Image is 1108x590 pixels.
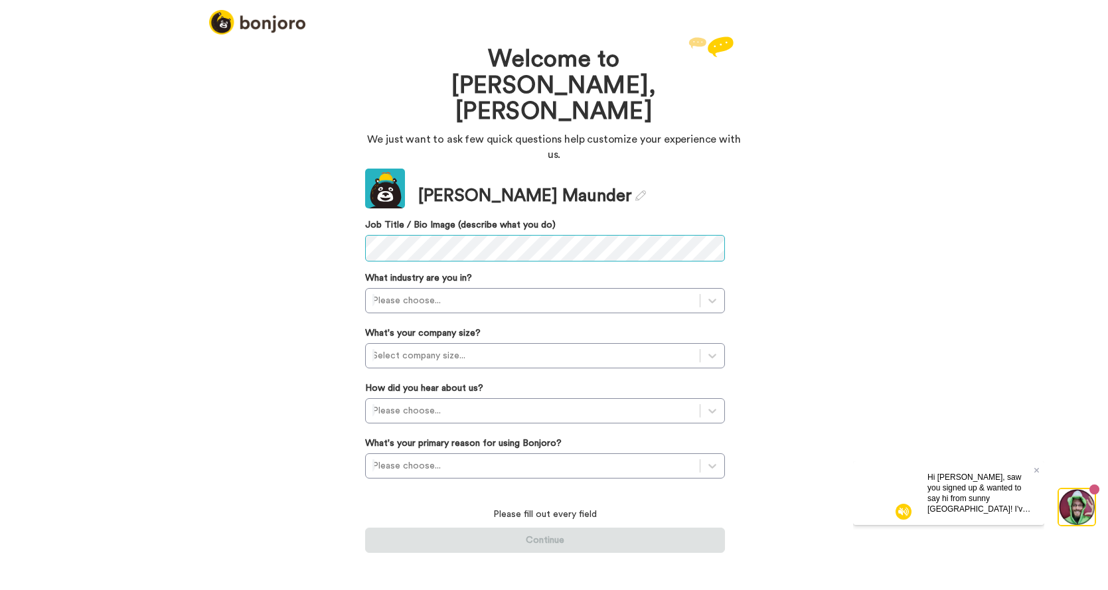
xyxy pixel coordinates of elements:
button: Continue [365,528,725,553]
label: What industry are you in? [365,271,472,285]
img: reply.svg [688,37,734,57]
img: logo_full.png [209,10,305,35]
label: What's your primary reason for using Bonjoro? [365,437,562,450]
label: How did you hear about us? [365,382,483,395]
p: We just want to ask few quick questions help customize your experience with us. [365,132,744,163]
span: Hi [PERSON_NAME], saw you signed up & wanted to say hi from sunny [GEOGRAPHIC_DATA]! I've helped ... [74,11,179,127]
img: 3183ab3e-59ed-45f6-af1c-10226f767056-1659068401.jpg [1,3,37,38]
label: What's your company size? [365,327,481,340]
label: Job Title / Bio Image (describe what you do) [365,218,725,232]
p: Please fill out every field [365,508,725,521]
h1: Welcome to [PERSON_NAME], [PERSON_NAME] [405,46,704,125]
img: mute-white.svg [42,42,58,58]
div: [PERSON_NAME] Maunder [418,184,646,208]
